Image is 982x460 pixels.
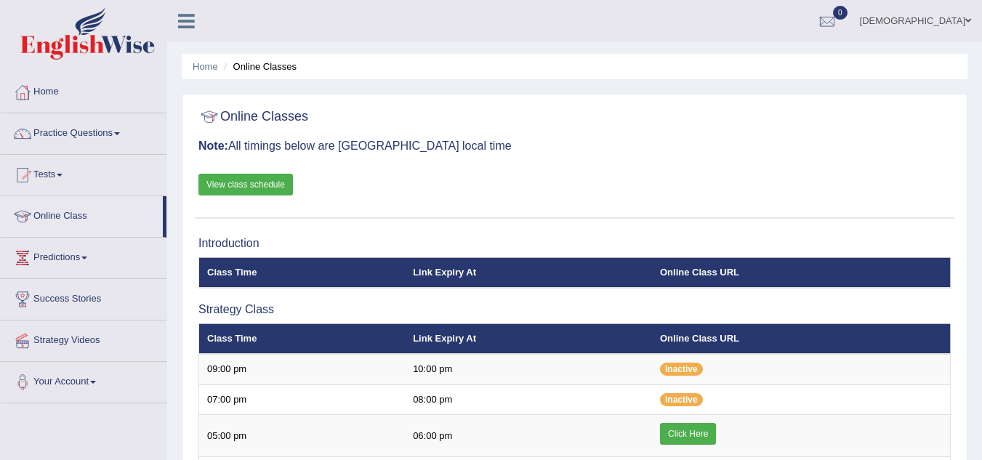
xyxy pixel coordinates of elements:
[220,60,297,73] li: Online Classes
[1,362,166,398] a: Your Account
[199,257,406,288] th: Class Time
[199,415,406,457] td: 05:00 pm
[1,155,166,191] a: Tests
[199,354,406,384] td: 09:00 pm
[833,6,848,20] span: 0
[1,113,166,150] a: Practice Questions
[405,257,652,288] th: Link Expiry At
[198,106,308,128] h2: Online Classes
[405,415,652,457] td: 06:00 pm
[652,323,951,354] th: Online Class URL
[198,174,293,195] a: View class schedule
[1,279,166,315] a: Success Stories
[198,237,951,250] h3: Introduction
[199,384,406,415] td: 07:00 pm
[660,423,716,445] a: Click Here
[1,72,166,108] a: Home
[198,303,951,316] h3: Strategy Class
[198,140,228,152] b: Note:
[405,354,652,384] td: 10:00 pm
[1,238,166,274] a: Predictions
[1,320,166,357] a: Strategy Videos
[1,196,163,233] a: Online Class
[193,61,218,72] a: Home
[199,323,406,354] th: Class Time
[405,384,652,415] td: 08:00 pm
[652,257,951,288] th: Online Class URL
[660,363,703,376] span: Inactive
[660,393,703,406] span: Inactive
[198,140,951,153] h3: All timings below are [GEOGRAPHIC_DATA] local time
[405,323,652,354] th: Link Expiry At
